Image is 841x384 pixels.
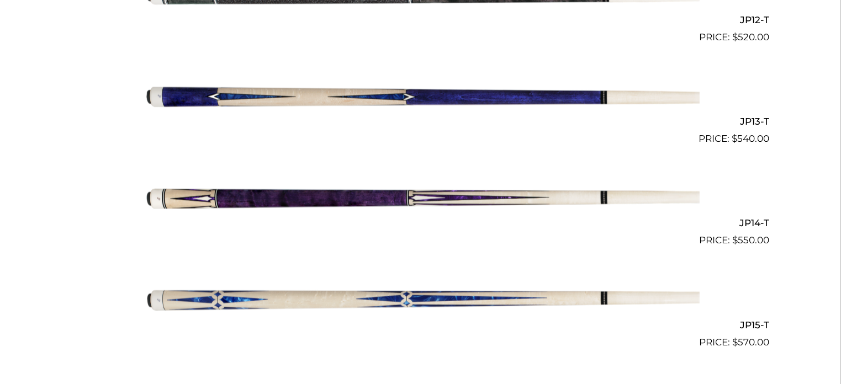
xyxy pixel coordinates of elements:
span: $ [733,31,738,42]
bdi: 540.00 [732,133,770,144]
h2: JP12-T [72,9,770,30]
bdi: 520.00 [733,31,770,42]
span: $ [733,234,738,246]
bdi: 570.00 [733,337,770,348]
img: JP14-T [142,151,700,243]
h2: JP14-T [72,213,770,233]
a: JP13-T $540.00 [72,49,770,146]
a: JP14-T $550.00 [72,151,770,248]
h2: JP15-T [72,314,770,335]
span: $ [732,133,738,144]
h2: JP13-T [72,111,770,132]
span: $ [733,337,738,348]
img: JP15-T [142,252,700,345]
img: JP13-T [142,49,700,142]
a: JP15-T $570.00 [72,252,770,349]
bdi: 550.00 [733,234,770,246]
